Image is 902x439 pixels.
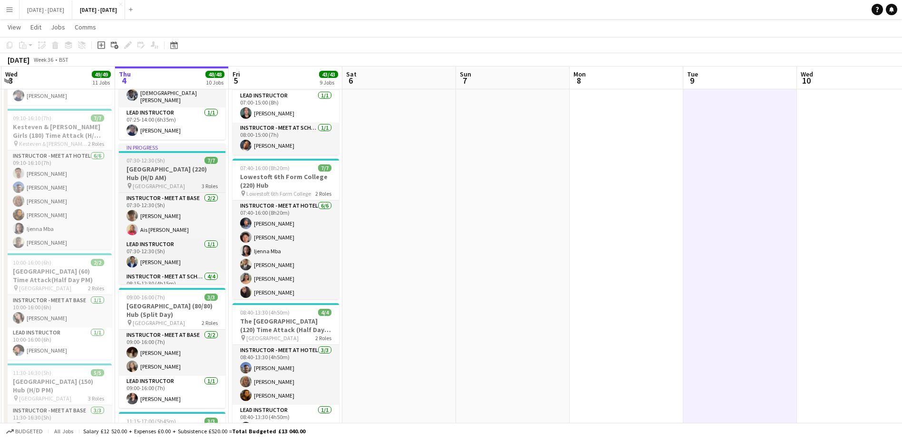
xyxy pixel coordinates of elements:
a: View [4,21,25,33]
app-card-role: Instructor - Meet at School4/408:15-12:30 (4h15m) [119,271,225,345]
span: 11:15-17:00 (5h45m) [126,418,176,425]
h3: [GEOGRAPHIC_DATA] (150) Hub (H/D PM) [5,377,112,394]
span: 7/7 [204,157,218,164]
span: Week 36 [31,56,55,63]
button: Budgeted [5,426,44,437]
app-card-role: Lead Instructor1/107:25-14:00 (6h35m)[PERSON_NAME] [119,107,225,140]
h3: [GEOGRAPHIC_DATA] (60) Time Attack(Half Day PM) [5,267,112,284]
app-card-role: Lead Instructor1/107:00-15:00 (8h)[PERSON_NAME] [233,90,339,123]
span: Budgeted [15,428,43,435]
div: In progress [119,143,225,151]
span: [GEOGRAPHIC_DATA] [19,285,71,292]
span: Wed [801,70,813,78]
span: Edit [30,23,41,31]
app-card-role: Lead Instructor1/110:00-16:00 (6h)[PERSON_NAME] [5,327,112,360]
span: 49/49 [92,71,111,78]
span: 7/7 [91,115,104,122]
span: View [8,23,21,31]
span: Fri [233,70,240,78]
span: 3 Roles [88,395,104,402]
span: 7/7 [318,164,331,172]
span: 2 Roles [88,140,104,147]
div: Salary £12 520.00 + Expenses £0.00 + Subsistence £520.00 = [83,428,305,435]
h3: [GEOGRAPHIC_DATA] (220) Hub (H/D AM) [119,165,225,182]
app-card-role: Instructor - Meet at Base1/110:00-16:00 (6h)[PERSON_NAME] [5,295,112,327]
span: 09:10-16:10 (7h) [13,115,51,122]
span: Sat [346,70,357,78]
span: [GEOGRAPHIC_DATA] [133,319,185,326]
span: 6 [345,75,357,86]
span: Tue [687,70,698,78]
div: [DATE] [8,55,29,65]
span: Total Budgeted £13 040.00 [232,428,305,435]
h3: The [GEOGRAPHIC_DATA] (120) Time Attack (Half Day AM) [233,317,339,334]
h3: Kesteven & [PERSON_NAME] Girls (180) Time Attack (H/D PM) [5,123,112,140]
span: 07:30-12:30 (5h) [126,157,165,164]
app-job-card: In progress07:30-12:30 (5h)7/7[GEOGRAPHIC_DATA] (220) Hub (H/D AM) [GEOGRAPHIC_DATA]3 RolesInstru... [119,143,225,284]
span: All jobs [52,428,75,435]
span: 3/3 [204,294,218,301]
app-job-card: 07:40-16:00 (8h20m)7/7Lowestoft 6th Form College (220) Hub Lowestoft 6th Form College2 RolesInstr... [233,159,339,299]
span: Lowestoft 6th Form College [246,190,311,197]
span: 5/5 [91,369,104,376]
app-job-card: 10:00-16:00 (6h)2/2[GEOGRAPHIC_DATA] (60) Time Attack(Half Day PM) [GEOGRAPHIC_DATA]2 RolesInstru... [5,253,112,360]
span: Mon [573,70,586,78]
span: 9 [686,75,698,86]
app-card-role: Instructor - Meet at Hotel1/107:25-14:00 (6h35m)[DEMOGRAPHIC_DATA][PERSON_NAME] [119,72,225,107]
span: Thu [119,70,131,78]
span: [GEOGRAPHIC_DATA] [19,395,71,402]
span: 2 Roles [88,285,104,292]
app-card-role: Instructor - Meet at Base2/209:00-16:00 (7h)[PERSON_NAME][PERSON_NAME] [119,330,225,376]
a: Edit [27,21,45,33]
app-job-card: 09:10-16:10 (7h)7/7Kesteven & [PERSON_NAME] Girls (180) Time Attack (H/D PM) Kesteven & [PERSON_N... [5,109,112,249]
h3: [GEOGRAPHIC_DATA] (80/80) Hub (Split Day) [119,302,225,319]
span: Kesteven & [PERSON_NAME] Girls [19,140,88,147]
button: [DATE] - [DATE] [72,0,125,19]
span: [GEOGRAPHIC_DATA] [133,182,185,190]
span: 5 [231,75,240,86]
span: 10 [799,75,813,86]
app-card-role: Lead Instructor1/107:30-12:30 (5h)[PERSON_NAME] [119,239,225,271]
app-job-card: 08:40-13:30 (4h50m)4/4The [GEOGRAPHIC_DATA] (120) Time Attack (Half Day AM) [GEOGRAPHIC_DATA]2 Ro... [233,303,339,437]
app-card-role: Lead Instructor1/108:40-13:30 (4h50m)[PERSON_NAME] [233,405,339,437]
span: Comms [75,23,96,31]
h3: Lowestoft 6th Form College (220) Hub [233,172,339,190]
span: 8 [572,75,586,86]
span: [GEOGRAPHIC_DATA] [246,334,299,342]
span: 09:00-16:00 (7h) [126,294,165,301]
span: 4/4 [318,309,331,316]
app-card-role: Lead Instructor1/109:00-16:00 (7h)[PERSON_NAME] [119,376,225,408]
span: 4 [117,75,131,86]
span: 08:40-13:30 (4h50m) [240,309,290,316]
span: Jobs [51,23,65,31]
app-card-role: Instructor - Meet at Hotel3/308:40-13:30 (4h50m)[PERSON_NAME][PERSON_NAME][PERSON_NAME] [233,345,339,405]
a: Comms [71,21,100,33]
span: 2 Roles [315,334,331,342]
div: 9 Jobs [320,79,338,86]
span: 07:40-16:00 (8h20m) [240,164,290,172]
span: 2 Roles [202,319,218,326]
app-job-card: 09:00-16:00 (7h)3/3[GEOGRAPHIC_DATA] (80/80) Hub (Split Day) [GEOGRAPHIC_DATA]2 RolesInstructor -... [119,288,225,408]
span: 11:30-16:30 (5h) [13,369,51,376]
app-card-role: Instructor - Meet at Hotel6/609:10-16:10 (7h)[PERSON_NAME][PERSON_NAME][PERSON_NAME][PERSON_NAME]... [5,151,112,252]
app-card-role: Instructor - Meet at School1/108:00-15:00 (7h)[PERSON_NAME] [233,123,339,155]
span: 3 Roles [202,182,218,190]
button: [DATE] - [DATE] [19,0,72,19]
div: BST [59,56,68,63]
app-card-role: Instructor - Meet at Base2/207:30-12:30 (5h)[PERSON_NAME]Ais [PERSON_NAME] [119,193,225,239]
span: 3/3 [204,418,218,425]
a: Jobs [47,21,69,33]
div: 10 Jobs [206,79,224,86]
div: 11 Jobs [92,79,110,86]
span: Wed [5,70,18,78]
span: 10:00-16:00 (6h) [13,259,51,266]
span: 2/2 [91,259,104,266]
span: 2 Roles [315,190,331,197]
span: 48/48 [205,71,224,78]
